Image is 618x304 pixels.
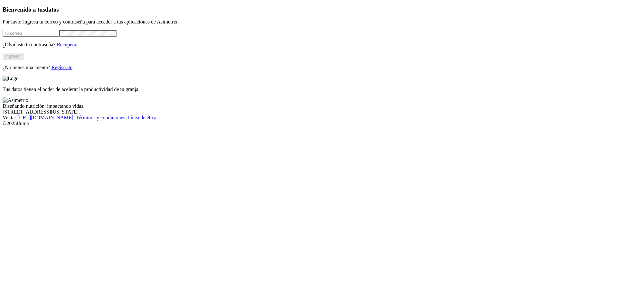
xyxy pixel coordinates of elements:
h3: Bienvenido a tus [3,6,615,13]
div: © 2025 Iluma [3,121,615,126]
div: [STREET_ADDRESS][US_STATE]. [3,109,615,115]
p: Por favor ingresa tu correo y contraseña para acceder a tus aplicaciones de Asimetrix: [3,19,615,25]
button: Ingresar [3,53,23,60]
a: Línea de ética [127,115,156,120]
div: Diseñando nutrición, impactando vidas. [3,103,615,109]
p: ¿No tienes una cuenta? [3,65,615,70]
a: Términos y condiciones [76,115,125,120]
img: Logo [3,76,19,81]
a: Recuperar [57,42,78,47]
img: Asimetrix [3,97,28,103]
p: Tus datos tienen el poder de acelerar la productividad de tu granja. [3,87,615,92]
div: Visita : | | [3,115,615,121]
a: Regístrate [51,65,72,70]
p: ¿Olvidaste tu contraseña? [3,42,615,48]
span: datos [45,6,59,13]
input: Tu correo [3,30,60,37]
a: [URL][DOMAIN_NAME] [17,115,73,120]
